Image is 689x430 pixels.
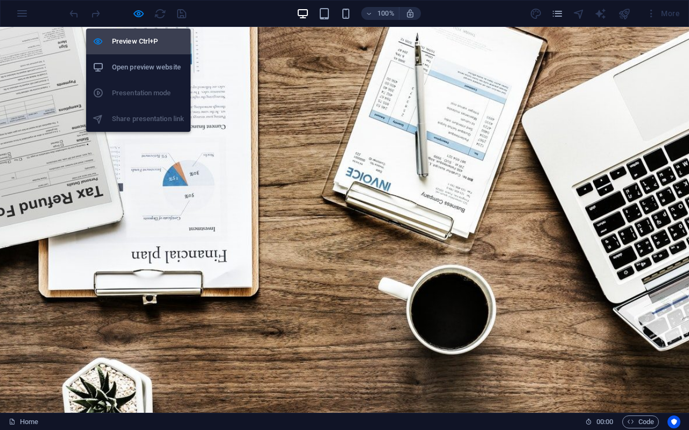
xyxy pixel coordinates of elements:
i: On resize automatically adjust zoom level to fit chosen device. [405,9,415,18]
i: Pages (Ctrl+Alt+S) [551,8,564,20]
button: pages [551,7,564,20]
a: Click to cancel selection. Double-click to open Pages [9,415,38,428]
button: Usercentrics [667,415,680,428]
h6: Session time [585,415,614,428]
span: : [604,418,606,426]
button: 100% [361,7,399,20]
span: 00 00 [596,415,613,428]
h6: 100% [377,7,395,20]
h6: Preview Ctrl+P [112,35,184,48]
h6: Open preview website [112,61,184,74]
span: Code [627,415,654,428]
button: Code [622,415,659,428]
